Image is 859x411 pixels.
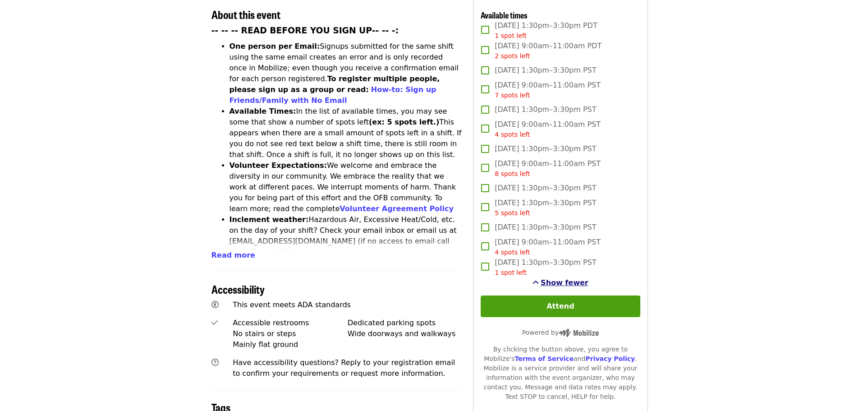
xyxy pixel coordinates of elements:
span: [DATE] 1:30pm–3:30pm PST [495,183,596,194]
strong: -- -- -- READ BEFORE YOU SIGN UP-- -- -: [211,26,399,35]
span: Read more [211,251,255,259]
span: [DATE] 1:30pm–3:30pm PDT [495,20,597,41]
span: [DATE] 1:30pm–3:30pm PST [495,222,596,233]
img: Powered by Mobilize [559,329,599,337]
span: About this event [211,6,280,22]
div: No stairs or steps [233,328,348,339]
span: 8 spots left [495,170,530,177]
span: [DATE] 9:00am–11:00am PST [495,119,601,139]
span: 1 spot left [495,269,527,276]
button: Attend [481,296,640,317]
span: Have accessibility questions? Reply to your registration email to confirm your requirements or re... [233,358,455,378]
strong: To register multiple people, please sign up as a group or read: [230,74,440,94]
strong: Volunteer Expectations: [230,161,327,170]
span: [DATE] 1:30pm–3:30pm PST [495,257,596,277]
strong: (ex: 5 spots left.) [369,118,439,126]
span: 2 spots left [495,52,530,60]
div: By clicking the button above, you agree to Mobilize's and . Mobilize is a service provider and wi... [481,345,640,402]
span: 1 spot left [495,32,527,39]
span: [DATE] 1:30pm–3:30pm PST [495,104,596,115]
div: Mainly flat ground [233,339,348,350]
i: check icon [211,319,218,327]
strong: Inclement weather: [230,215,309,224]
span: [DATE] 9:00am–11:00am PST [495,237,601,257]
strong: One person per Email: [230,42,320,51]
span: [DATE] 9:00am–11:00am PST [495,80,601,100]
a: Privacy Policy [585,355,635,362]
a: Volunteer Agreement Policy [340,204,454,213]
li: Signups submitted for the same shift using the same email creates an error and is only recorded o... [230,41,463,106]
i: question-circle icon [211,358,219,367]
span: [DATE] 1:30pm–3:30pm PST [495,65,596,76]
button: Read more [211,250,255,261]
span: Powered by [522,329,599,336]
div: Dedicated parking spots [348,318,463,328]
a: Terms of Service [514,355,574,362]
div: Wide doorways and walkways [348,328,463,339]
i: universal-access icon [211,300,219,309]
li: We welcome and embrace the diversity in our community. We embrace the reality that we work at dif... [230,160,463,214]
span: 5 spots left [495,209,530,217]
div: Accessible restrooms [233,318,348,328]
span: [DATE] 1:30pm–3:30pm PST [495,143,596,154]
span: [DATE] 9:00am–11:00am PST [495,158,601,179]
a: How-to: Sign up Friends/Family with No Email [230,85,436,105]
span: 4 spots left [495,249,530,256]
span: [DATE] 1:30pm–3:30pm PST [495,198,596,218]
span: 4 spots left [495,131,530,138]
span: Available times [481,9,528,21]
span: 7 spots left [495,92,530,99]
span: Accessibility [211,281,265,297]
span: Show fewer [541,278,588,287]
li: Hazardous Air, Excessive Heat/Cold, etc. on the day of your shift? Check your email inbox or emai... [230,214,463,268]
span: This event meets ADA standards [233,300,351,309]
span: [DATE] 9:00am–11:00am PDT [495,41,602,61]
li: In the list of available times, you may see some that show a number of spots left This appears wh... [230,106,463,160]
strong: Available Times: [230,107,296,115]
button: See more timeslots [533,277,588,288]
